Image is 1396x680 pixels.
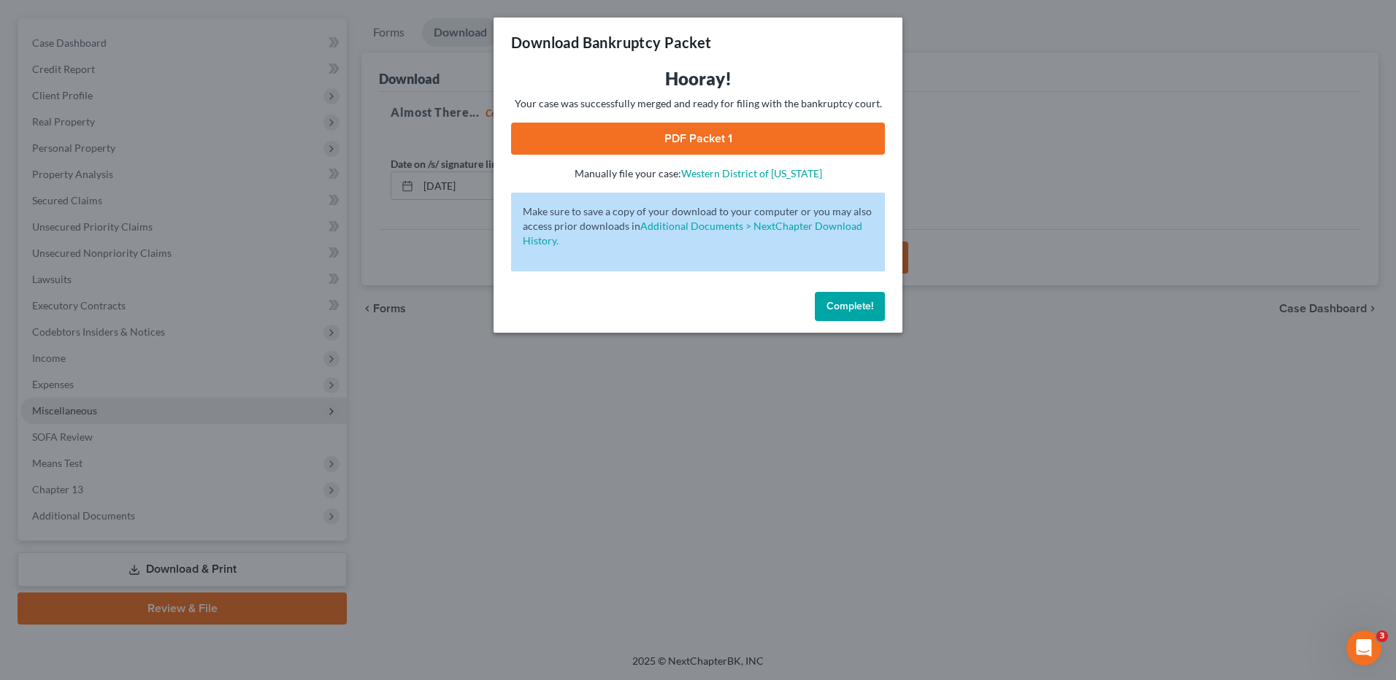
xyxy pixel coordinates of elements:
a: Additional Documents > NextChapter Download History. [523,220,862,247]
a: Western District of [US_STATE] [681,167,822,179]
a: PDF Packet 1 [511,123,885,155]
span: Complete! [827,300,873,312]
span: 3 [1376,630,1388,642]
p: Manually file your case: [511,166,885,181]
h3: Hooray! [511,67,885,90]
h3: Download Bankruptcy Packet [511,32,711,53]
p: Your case was successfully merged and ready for filing with the bankruptcy court. [511,96,885,111]
p: Make sure to save a copy of your download to your computer or you may also access prior downloads in [523,204,873,248]
button: Complete! [815,292,885,321]
iframe: Intercom live chat [1346,630,1381,665]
